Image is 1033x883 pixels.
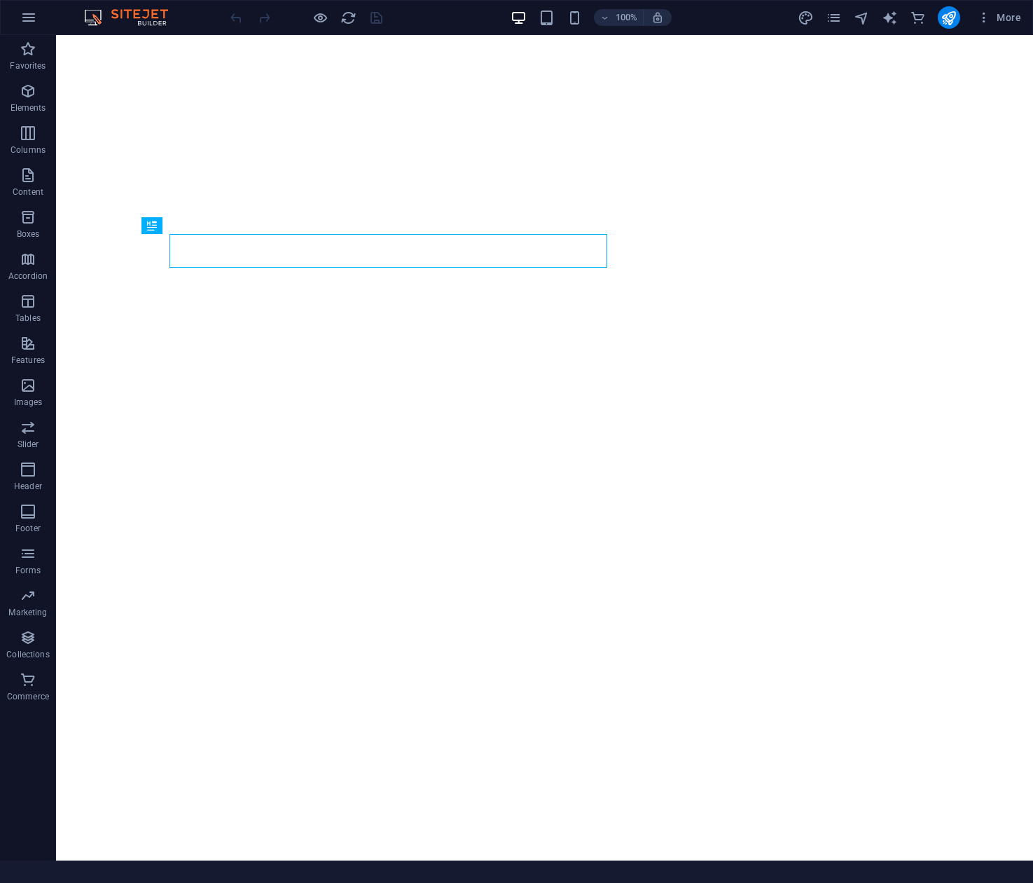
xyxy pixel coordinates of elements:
[15,565,41,576] p: Forms
[340,9,356,26] button: reload
[882,9,899,26] button: text_generator
[826,9,843,26] button: pages
[8,607,47,618] p: Marketing
[651,11,664,24] i: On resize automatically adjust zoom level to fit chosen device.
[340,10,356,26] i: Reload page
[615,9,637,26] h6: 100%
[14,481,42,492] p: Header
[11,355,45,366] p: Features
[854,9,871,26] button: navigator
[910,10,926,26] i: Commerce
[15,523,41,534] p: Footer
[7,691,49,702] p: Commerce
[826,10,842,26] i: Pages (Ctrl+Alt+S)
[882,10,898,26] i: AI Writer
[798,9,814,26] button: design
[594,9,644,26] button: 100%
[6,649,49,660] p: Collections
[8,271,48,282] p: Accordion
[798,10,814,26] i: Design (Ctrl+Alt+Y)
[910,9,927,26] button: commerce
[17,228,40,240] p: Boxes
[312,9,328,26] button: Click here to leave preview mode and continue editing
[15,313,41,324] p: Tables
[81,9,186,26] img: Editor Logo
[938,6,960,29] button: publish
[854,10,870,26] i: Navigator
[941,10,957,26] i: Publish
[14,397,43,408] p: Images
[10,60,46,71] p: Favorites
[11,102,46,114] p: Elements
[971,6,1027,29] button: More
[11,144,46,156] p: Columns
[18,439,39,450] p: Slider
[13,186,43,198] p: Content
[977,11,1021,25] span: More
